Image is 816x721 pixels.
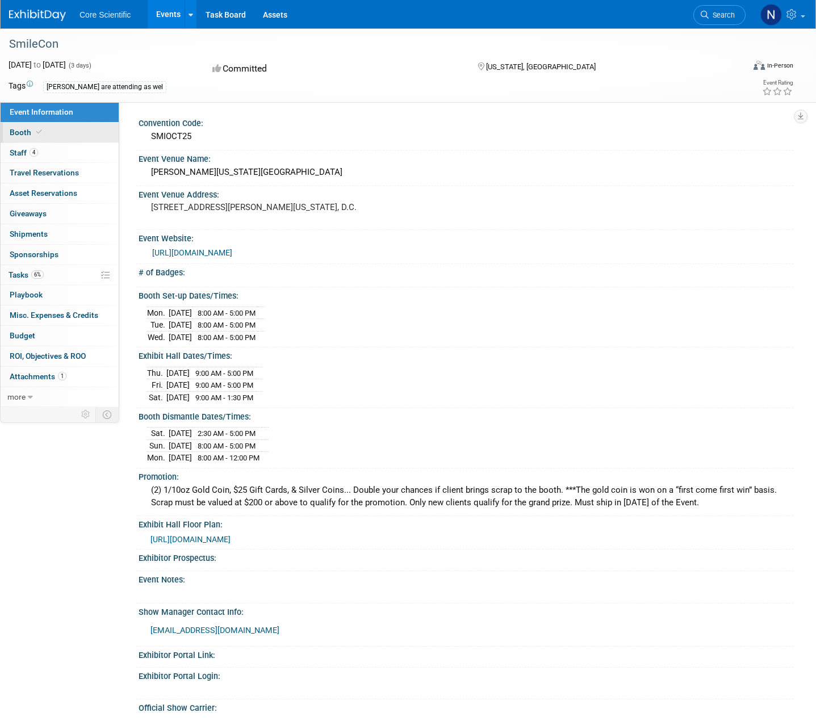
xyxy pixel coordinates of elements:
div: Event Website: [139,230,793,244]
span: Booth [10,128,44,137]
td: [DATE] [169,319,192,332]
span: 1 [58,372,66,380]
td: [DATE] [169,331,192,343]
span: ROI, Objectives & ROO [10,351,86,360]
span: Asset Reservations [10,188,77,198]
td: Sat. [147,392,166,404]
span: Budget [10,331,35,340]
img: ExhibitDay [9,10,66,21]
a: Asset Reservations [1,183,119,203]
td: [DATE] [169,439,192,452]
span: to [32,60,43,69]
span: 2:30 AM - 5:00 PM [198,429,256,438]
div: Committed [209,59,459,79]
span: 8:00 AM - 5:00 PM [198,333,256,342]
span: Playbook [10,290,43,299]
a: [EMAIL_ADDRESS][DOMAIN_NAME] [150,626,279,635]
td: Personalize Event Tab Strip [76,407,96,422]
td: [DATE] [169,427,192,440]
div: Event Venue Name: [139,150,793,165]
i: Booth reservation complete [36,129,42,135]
div: Event Notes: [139,571,793,585]
div: Show Manager Contact Info: [139,603,793,618]
span: [DATE] [DATE] [9,60,66,69]
div: Booth Set-up Dates/Times: [139,287,793,301]
a: Attachments1 [1,367,119,387]
span: Search [709,11,735,19]
td: Mon. [147,452,169,464]
div: SmileCon [5,34,726,55]
div: Exhibit Hall Dates/Times: [139,347,793,362]
td: Wed. [147,331,169,343]
a: [URL][DOMAIN_NAME] [152,248,232,257]
a: Shipments [1,224,119,244]
td: [DATE] [166,367,190,379]
span: Misc. Expenses & Credits [10,311,98,320]
div: Official Show Carrier: [139,699,793,714]
div: SMIOCT25 [147,128,785,145]
span: 6% [31,270,44,279]
a: Booth [1,123,119,142]
div: Event Format [677,59,793,76]
div: Booth Dismantle Dates/Times: [139,408,793,422]
td: Tags [9,80,33,93]
td: Toggle Event Tabs [96,407,119,422]
span: Sponsorships [10,250,58,259]
div: In-Person [767,61,793,70]
a: Sponsorships [1,245,119,265]
a: Budget [1,326,119,346]
span: 4 [30,148,38,157]
span: 8:00 AM - 5:00 PM [198,321,256,329]
td: Tue. [147,319,169,332]
span: 9:00 AM - 5:00 PM [195,381,253,389]
img: Format-Inperson.png [754,61,765,70]
span: Giveaways [10,209,47,218]
td: [DATE] [169,307,192,319]
span: 8:00 AM - 5:00 PM [198,309,256,317]
a: Tasks6% [1,265,119,285]
span: (3 days) [68,62,91,69]
div: [PERSON_NAME] are attending as wel [43,81,166,93]
td: [DATE] [169,452,192,464]
span: Tasks [9,270,44,279]
span: Event Information [10,107,73,116]
span: Staff [10,148,38,157]
td: Fri. [147,379,166,392]
td: Sat. [147,427,169,440]
span: Core Scientific [79,10,131,19]
a: Search [693,5,746,25]
div: Promotion: [139,468,793,483]
td: Mon. [147,307,169,319]
a: Staff4 [1,143,119,163]
div: Exhibitor Prospectus: [139,550,793,564]
a: [URL][DOMAIN_NAME] [150,535,231,544]
img: Nik Koelblinger [760,4,782,26]
div: Exhibit Hall Floor Plan: [139,516,793,530]
a: ROI, Objectives & ROO [1,346,119,366]
pre: [STREET_ADDRESS][PERSON_NAME][US_STATE], D.C. [151,202,399,212]
div: # of Badges: [139,264,793,278]
td: [DATE] [166,392,190,404]
div: [PERSON_NAME][US_STATE][GEOGRAPHIC_DATA] [147,164,785,181]
span: 9:00 AM - 5:00 PM [195,369,253,378]
a: Giveaways [1,204,119,224]
div: Convention Code: [139,115,793,129]
td: [DATE] [166,379,190,392]
td: Sun. [147,439,169,452]
a: Event Information [1,102,119,122]
div: Event Rating [762,80,793,86]
span: Attachments [10,372,66,381]
span: 9:00 AM - 1:30 PM [195,393,253,402]
a: Travel Reservations [1,163,119,183]
div: Event Venue Address: [139,186,793,200]
span: 8:00 AM - 5:00 PM [198,442,256,450]
a: Misc. Expenses & Credits [1,305,119,325]
div: Exhibitor Portal Login: [139,668,793,682]
div: (2) 1/10oz Gold Coin, $25 Gift Cards, & Silver Coins... Double your chances if client brings scra... [147,481,785,512]
span: [US_STATE], [GEOGRAPHIC_DATA] [486,62,596,71]
span: Travel Reservations [10,168,79,177]
a: more [1,387,119,407]
span: Shipments [10,229,48,238]
span: 8:00 AM - 12:00 PM [198,454,260,462]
